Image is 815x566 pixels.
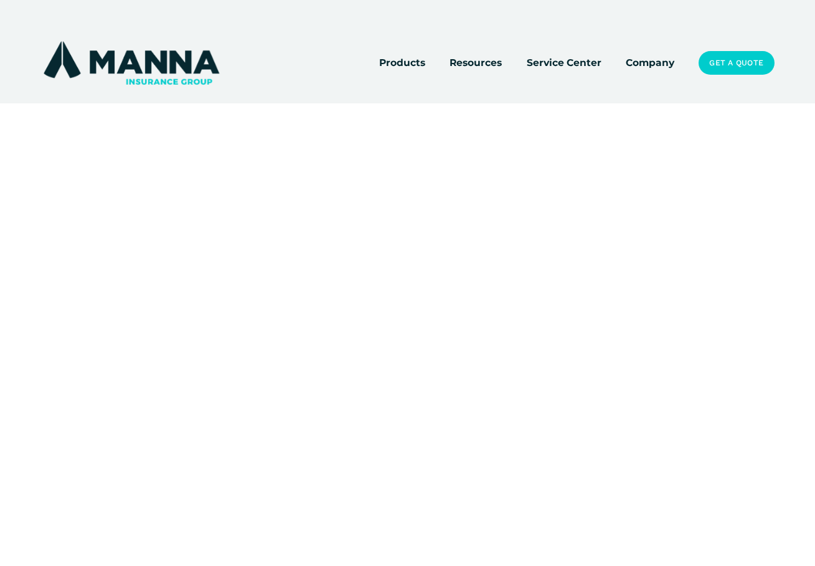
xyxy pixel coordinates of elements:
a: folder dropdown [450,54,502,72]
a: Get a Quote [699,51,775,74]
a: Company [626,54,674,72]
img: Manna Insurance Group [40,39,222,87]
a: Service Center [527,54,601,72]
span: Products [379,55,425,71]
a: folder dropdown [379,54,425,72]
span: Resources [450,55,502,71]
